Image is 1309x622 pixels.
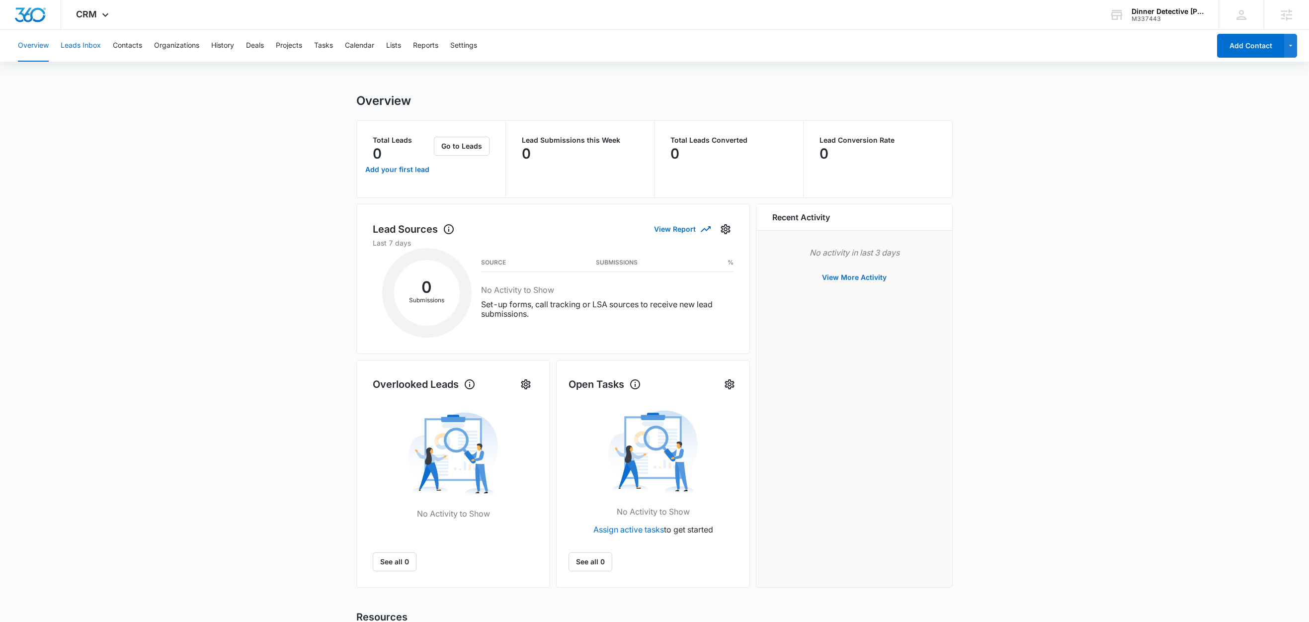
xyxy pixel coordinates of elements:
[363,158,432,181] a: Add your first lead
[373,238,734,248] p: Last 7 days
[481,300,734,319] p: Set-up forms, call tracking or LSA sources to receive new lead submissions.
[593,524,713,535] p: to get started
[569,377,641,392] h1: Open Tasks
[394,296,460,305] p: Submissions
[1132,15,1204,22] div: account id
[76,9,97,19] span: CRM
[373,552,416,571] button: See all 0
[718,221,734,237] button: Settings
[373,146,382,162] p: 0
[593,525,664,534] a: Assign active tasks
[246,30,264,62] button: Deals
[356,93,411,108] h1: Overview
[413,30,438,62] button: Reports
[596,260,638,265] h3: Submissions
[812,266,897,289] button: View More Activity
[1217,34,1284,58] button: Add Contact
[481,260,506,265] h3: Source
[386,30,401,62] button: Lists
[61,30,101,62] button: Leads Inbox
[722,376,737,392] button: Settings
[276,30,302,62] button: Projects
[394,281,460,294] h2: 0
[450,30,477,62] button: Settings
[373,222,455,237] h1: Lead Sources
[113,30,142,62] button: Contacts
[314,30,333,62] button: Tasks
[345,30,374,62] button: Calendar
[772,247,936,259] p: No activity in last 3 days
[654,220,710,238] button: View Report
[18,30,49,62] button: Overview
[522,137,639,144] p: Lead Submissions this Week
[819,146,828,162] p: 0
[522,146,531,162] p: 0
[373,377,476,392] h1: Overlooked Leads
[481,284,734,296] h3: No Activity to Show
[434,137,490,156] button: Go to Leads
[373,137,432,144] p: Total Leads
[417,508,490,520] p: No Activity to Show
[1132,7,1204,15] div: account name
[211,30,234,62] button: History
[518,376,534,392] button: Settings
[819,137,937,144] p: Lead Conversion Rate
[670,146,679,162] p: 0
[154,30,199,62] button: Organizations
[434,142,490,150] a: Go to Leads
[569,552,612,571] a: See all 0
[728,260,734,265] h3: %
[670,137,787,144] p: Total Leads Converted
[617,506,690,518] p: No Activity to Show
[772,211,830,223] h6: Recent Activity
